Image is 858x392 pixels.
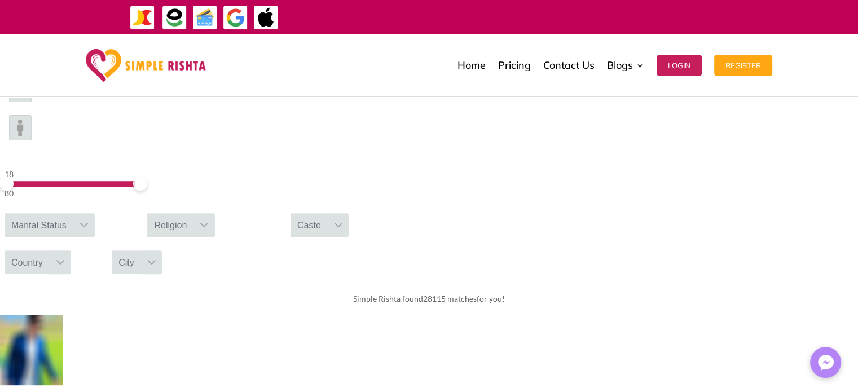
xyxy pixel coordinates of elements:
button: Register [714,55,772,76]
img: EasyPaisa-icon [162,5,187,30]
a: Blogs [607,37,644,94]
div: Marital Status [5,213,73,237]
a: Pricing [498,37,531,94]
div: Country [5,250,50,274]
a: Login [657,37,702,94]
img: ApplePay-icon [253,5,279,30]
img: Messenger [815,351,837,374]
a: Contact Us [543,37,595,94]
div: Religion [147,213,193,237]
div: 80 [5,187,139,200]
div: Caste [291,213,328,237]
a: Home [457,37,486,94]
img: JazzCash-icon [130,5,155,30]
span: 28115 matches [423,294,477,303]
img: GooglePay-icon [223,5,248,30]
div: City [112,250,141,274]
span: Simple Rishta found for you! [353,294,505,303]
button: Login [657,55,702,76]
a: Register [714,37,772,94]
div: 18 [5,168,139,181]
img: Credit Cards [192,5,218,30]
